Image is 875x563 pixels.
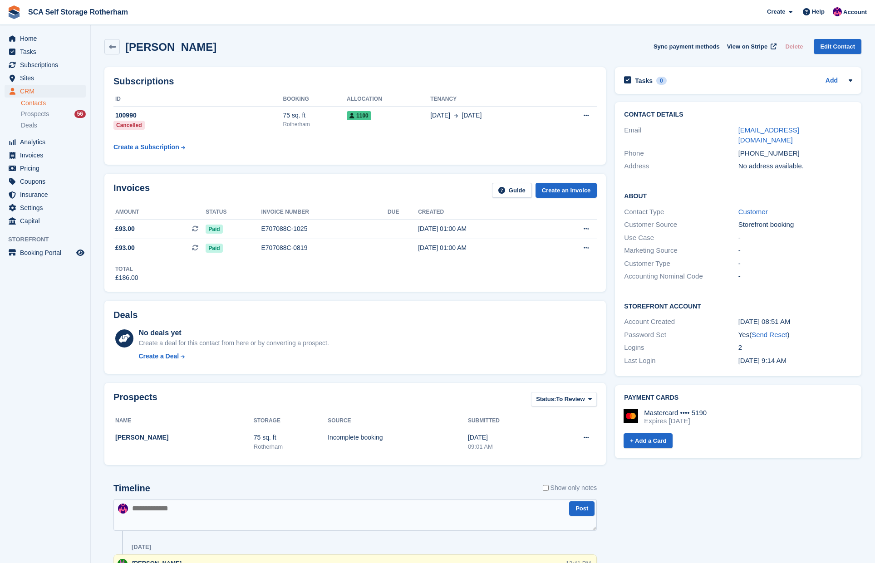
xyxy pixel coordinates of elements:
[21,99,86,108] a: Contacts
[624,111,852,118] h2: Contact Details
[462,111,482,120] span: [DATE]
[723,39,778,54] a: View on Stripe
[624,394,852,401] h2: Payment cards
[138,328,329,338] div: No deals yet
[826,76,838,86] a: Add
[624,317,738,327] div: Account Created
[738,126,799,144] a: [EMAIL_ADDRESS][DOMAIN_NAME]
[20,59,74,71] span: Subscriptions
[5,45,86,58] a: menu
[20,201,74,214] span: Settings
[20,215,74,227] span: Capital
[25,5,132,20] a: SCA Self Storage Rotherham
[5,188,86,201] a: menu
[624,356,738,366] div: Last Login
[74,110,86,118] div: 56
[814,39,861,54] a: Edit Contact
[624,271,738,282] div: Accounting Nominal Code
[5,59,86,71] a: menu
[624,233,738,243] div: Use Case
[624,343,738,353] div: Logins
[492,183,532,198] a: Guide
[624,148,738,159] div: Phone
[20,136,74,148] span: Analytics
[206,205,261,220] th: Status
[543,483,549,493] input: Show only notes
[468,433,549,442] div: [DATE]
[812,7,825,16] span: Help
[113,139,185,156] a: Create a Subscription
[536,183,597,198] a: Create an Invoice
[21,121,37,130] span: Deals
[635,77,653,85] h2: Tasks
[738,343,852,353] div: 2
[138,352,329,361] a: Create a Deal
[75,247,86,258] a: Preview store
[113,111,283,120] div: 100990
[21,109,86,119] a: Prospects 56
[132,543,151,551] div: [DATE]
[113,183,150,198] h2: Invoices
[125,41,216,53] h2: [PERSON_NAME]
[20,246,74,259] span: Booking Portal
[8,235,90,244] span: Storefront
[115,273,138,283] div: £186.00
[347,92,430,107] th: Allocation
[738,148,852,159] div: [PHONE_NUMBER]
[254,433,328,442] div: 75 sq. ft
[347,111,371,120] span: 1100
[113,392,157,409] h2: Prospects
[782,39,806,54] button: Delete
[21,121,86,130] a: Deals
[5,201,86,214] a: menu
[20,149,74,162] span: Invoices
[261,205,388,220] th: Invoice number
[738,357,787,364] time: 2025-08-12 08:14:06 UTC
[5,149,86,162] a: menu
[656,77,667,85] div: 0
[20,32,74,45] span: Home
[20,72,74,84] span: Sites
[283,92,347,107] th: Booking
[644,409,707,417] div: Mastercard •••• 5190
[556,395,585,404] span: To Review
[254,414,328,428] th: Storage
[138,352,179,361] div: Create a Deal
[20,45,74,58] span: Tasks
[113,310,138,320] h2: Deals
[430,92,552,107] th: Tenancy
[624,433,673,448] a: + Add a Card
[5,85,86,98] a: menu
[20,175,74,188] span: Coupons
[113,142,179,152] div: Create a Subscription
[20,162,74,175] span: Pricing
[5,215,86,227] a: menu
[468,414,549,428] th: Submitted
[254,442,328,451] div: Rotherham
[843,8,867,17] span: Account
[328,433,468,442] div: Incomplete booking
[738,233,852,243] div: -
[283,111,347,120] div: 75 sq. ft
[738,208,768,215] a: Customer
[624,301,852,310] h2: Storefront Account
[418,205,546,220] th: Created
[569,501,595,516] button: Post
[767,7,785,16] span: Create
[206,225,222,234] span: Paid
[113,76,597,87] h2: Subscriptions
[5,246,86,259] a: menu
[624,259,738,269] div: Customer Type
[624,330,738,340] div: Password Set
[113,121,145,130] div: Cancelled
[624,245,738,256] div: Marketing Source
[283,120,347,128] div: Rotherham
[7,5,21,19] img: stora-icon-8386f47178a22dfd0bd8f6a31ec36ba5ce8667c1dd55bd0f319d3a0aa187defe.svg
[624,220,738,230] div: Customer Source
[738,220,852,230] div: Storefront booking
[749,331,789,338] span: ( )
[727,42,767,51] span: View on Stripe
[118,504,128,514] img: Sam Chapman
[115,224,135,234] span: £93.00
[468,442,549,451] div: 09:01 AM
